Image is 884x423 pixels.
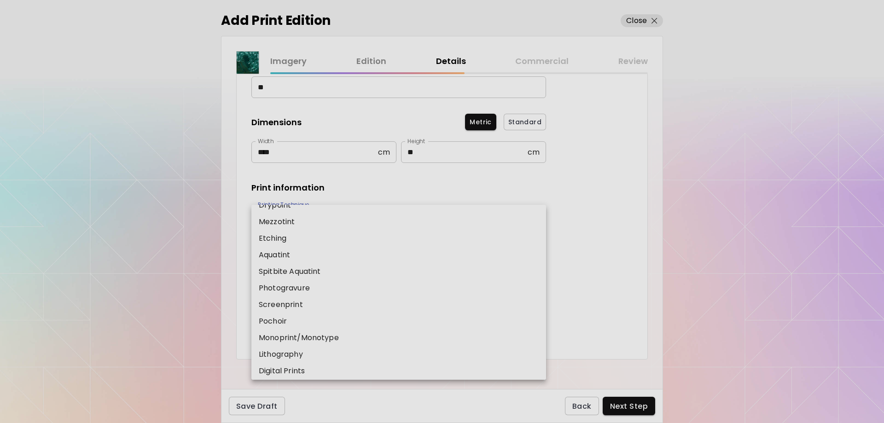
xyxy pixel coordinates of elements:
[259,349,303,360] p: Lithography
[259,266,321,277] p: Spitbite Aquatint
[259,233,286,244] p: Etching
[259,332,339,343] p: Monoprint/Monotype
[259,216,295,227] p: Mezzotint
[259,316,287,327] p: Pochoir
[259,299,303,310] p: Screenprint
[259,365,305,377] p: Digital Prints
[259,249,290,261] p: Aquatint
[259,283,310,294] p: Photogravure
[259,200,291,211] p: Drypoint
